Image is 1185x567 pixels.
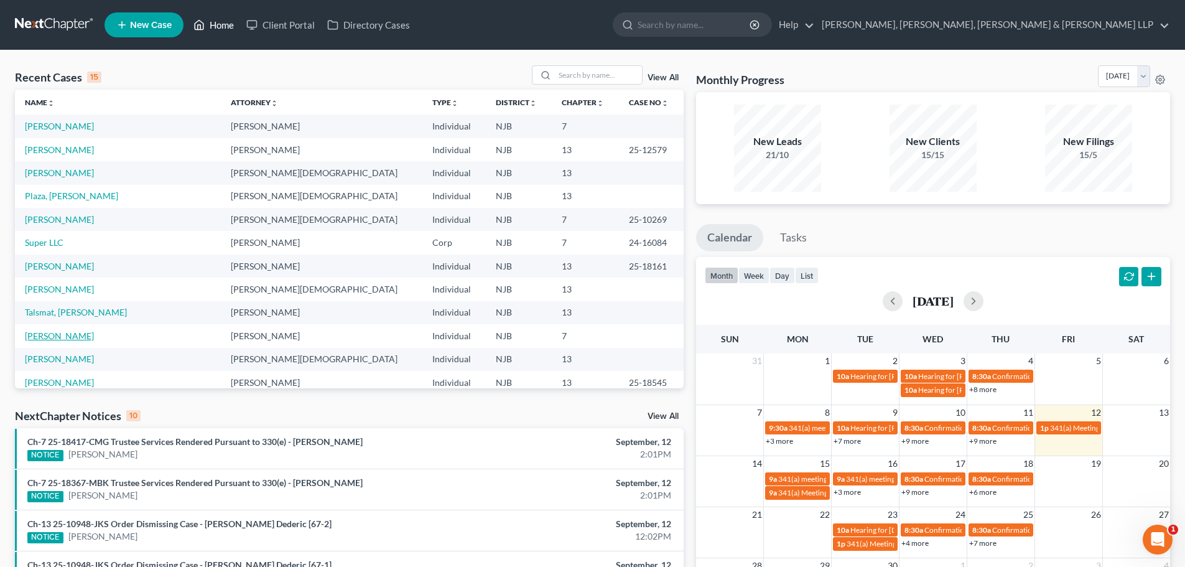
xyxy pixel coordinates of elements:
[924,423,1067,433] span: Confirmation Hearing for [PERSON_NAME]
[221,348,422,371] td: [PERSON_NAME][DEMOGRAPHIC_DATA]
[27,532,63,543] div: NOTICE
[619,138,684,161] td: 25-12579
[529,100,537,107] i: unfold_more
[954,405,967,420] span: 10
[1062,334,1075,344] span: Fri
[25,261,94,271] a: [PERSON_NAME]
[1095,354,1102,368] span: 5
[890,149,977,161] div: 15/15
[25,307,127,317] a: Talsmat, [PERSON_NAME]
[857,334,873,344] span: Tue
[850,372,947,381] span: Hearing for [PERSON_NAME]
[555,66,642,84] input: Search by name...
[465,518,671,530] div: September, 12
[422,371,486,394] td: Individual
[850,423,947,433] span: Hearing for [PERSON_NAME]
[619,231,684,254] td: 24-16084
[15,408,141,423] div: NextChapter Notices
[552,278,619,301] td: 13
[795,267,819,284] button: list
[1022,456,1034,471] span: 18
[486,138,552,161] td: NJB
[422,115,486,138] td: Individual
[552,208,619,231] td: 7
[486,255,552,278] td: NJB
[901,487,929,497] a: +9 more
[1090,456,1102,471] span: 19
[954,507,967,522] span: 24
[432,98,458,107] a: Typeunfold_more
[904,525,923,535] span: 8:30a
[1022,507,1034,522] span: 25
[1027,354,1034,368] span: 4
[496,98,537,107] a: Districtunfold_more
[25,167,94,178] a: [PERSON_NAME]
[1090,507,1102,522] span: 26
[1128,334,1144,344] span: Sat
[648,73,679,82] a: View All
[221,231,422,254] td: [PERSON_NAME]
[221,115,422,138] td: [PERSON_NAME]
[638,13,751,36] input: Search by name...
[834,487,861,497] a: +3 more
[954,456,967,471] span: 17
[837,372,849,381] span: 10a
[819,456,831,471] span: 15
[969,487,997,497] a: +6 more
[27,436,363,447] a: Ch-7 25-18417-CMG Trustee Services Rendered Pursuant to 330(e) - [PERSON_NAME]
[552,185,619,208] td: 13
[837,423,849,433] span: 10a
[924,474,1066,484] span: Confirmation hearing for [PERSON_NAME]
[705,267,738,284] button: month
[846,474,966,484] span: 341(a) meeting for [PERSON_NAME]
[552,324,619,347] td: 7
[816,14,1169,36] a: [PERSON_NAME], [PERSON_NAME], [PERSON_NAME] & [PERSON_NAME] LLP
[1022,405,1034,420] span: 11
[992,334,1010,344] span: Thu
[738,267,769,284] button: week
[969,436,997,446] a: +9 more
[15,70,101,85] div: Recent Cases
[969,385,997,394] a: +8 more
[886,456,899,471] span: 16
[552,301,619,324] td: 13
[1045,134,1132,149] div: New Filings
[597,100,604,107] i: unfold_more
[27,477,363,488] a: Ch-7 25-18367-MBK Trustee Services Rendered Pursuant to 330(e) - [PERSON_NAME]
[824,354,831,368] span: 1
[25,144,94,155] a: [PERSON_NAME]
[992,423,1133,433] span: Confirmation hearing for [PERSON_NAME]
[126,410,141,421] div: 10
[25,214,94,225] a: [PERSON_NAME]
[231,98,278,107] a: Attorneyunfold_more
[696,224,763,251] a: Calendar
[47,100,55,107] i: unfold_more
[25,284,94,294] a: [PERSON_NAME]
[769,267,795,284] button: day
[221,138,422,161] td: [PERSON_NAME]
[25,121,94,131] a: [PERSON_NAME]
[696,72,784,87] h3: Monthly Progress
[1168,525,1178,535] span: 1
[422,278,486,301] td: Individual
[27,450,63,461] div: NOTICE
[486,371,552,394] td: NJB
[972,525,991,535] span: 8:30a
[486,208,552,231] td: NJB
[486,301,552,324] td: NJB
[562,98,604,107] a: Chapterunfold_more
[629,98,669,107] a: Case Nounfold_more
[221,255,422,278] td: [PERSON_NAME]
[465,436,671,448] div: September, 12
[918,385,1081,395] span: Hearing for [PERSON_NAME] & [PERSON_NAME]
[1045,149,1132,161] div: 15/5
[619,208,684,231] td: 25-10269
[221,301,422,324] td: [PERSON_NAME]
[552,115,619,138] td: 7
[1040,423,1049,433] span: 1p
[847,539,967,548] span: 341(a) Meeting for [PERSON_NAME]
[904,474,923,484] span: 8:30a
[25,190,118,201] a: Plaza, [PERSON_NAME]
[1163,354,1170,368] span: 6
[1050,423,1171,433] span: 341(a) Meeting for [PERSON_NAME]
